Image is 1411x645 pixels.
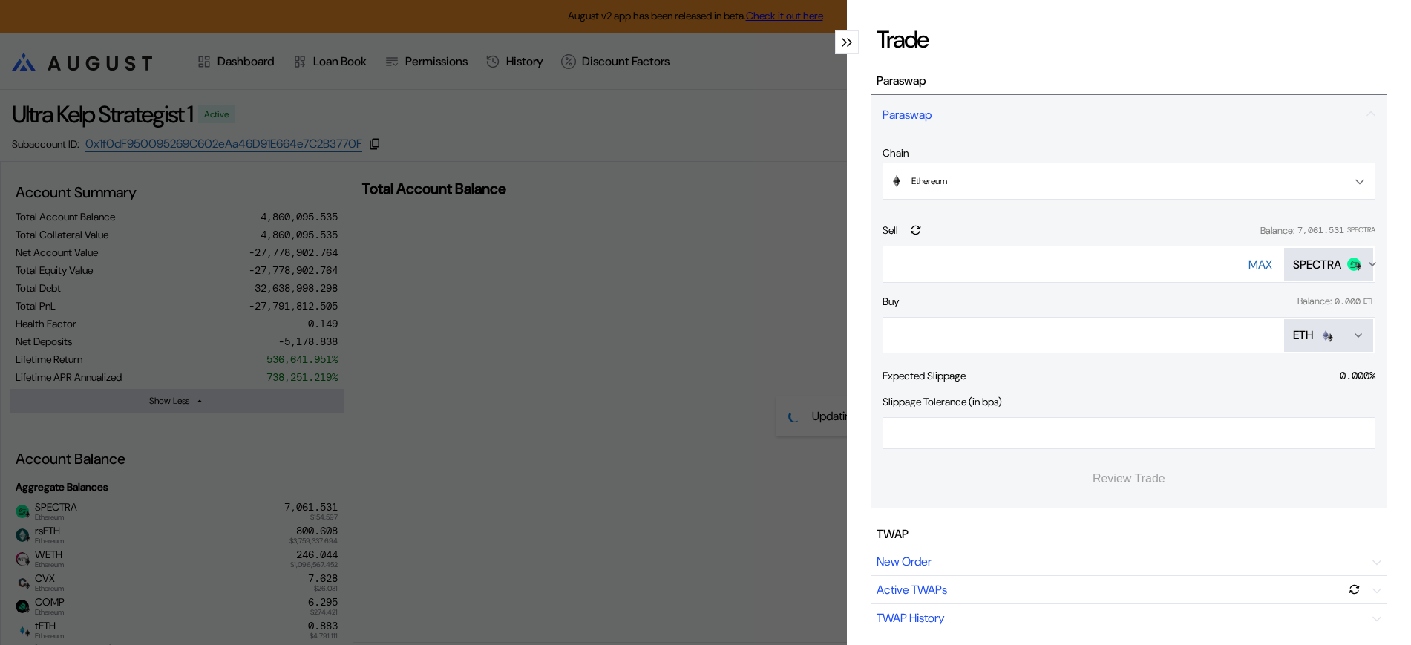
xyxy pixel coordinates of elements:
[1293,257,1341,272] div: SPECTRA
[1284,248,1373,281] button: Open menu for selecting token for payment
[1354,262,1363,271] img: svg+xml,%3c
[1284,319,1373,352] button: Open menu for selecting token for payment
[1340,369,1375,382] div: 0.000%
[1293,327,1313,343] div: ETH
[891,175,903,187] img: svg+xml,%3c
[877,582,947,597] div: Active TWAPs
[883,163,1375,200] button: Open menu
[877,24,928,55] div: Trade
[1248,246,1272,282] button: MAX
[1297,295,1332,307] div: Balance:
[877,554,932,569] div: New Order
[883,461,1375,497] button: Review Trade
[883,107,932,122] div: Paraswap
[877,610,945,626] div: TWAP History
[1319,329,1332,342] img: ethereum.png
[883,295,899,308] div: Buy
[1347,258,1361,271] img: spectra.jpg
[1335,295,1361,307] div: 0.000
[1347,226,1375,235] div: SPECTRA
[1248,257,1272,272] div: MAX
[1297,224,1344,236] div: 7,061.531
[883,146,1375,160] div: Chain
[894,175,948,187] div: Ethereum
[1326,333,1335,342] img: svg+xml,%3c
[883,369,966,382] div: Expected Slippage
[883,223,898,237] div: Sell
[883,395,1002,408] div: Slippage Tolerance (in bps)
[877,73,926,88] div: Paraswap
[1260,225,1294,237] div: Balance:
[1363,297,1375,306] div: ETH
[877,526,909,542] div: TWAP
